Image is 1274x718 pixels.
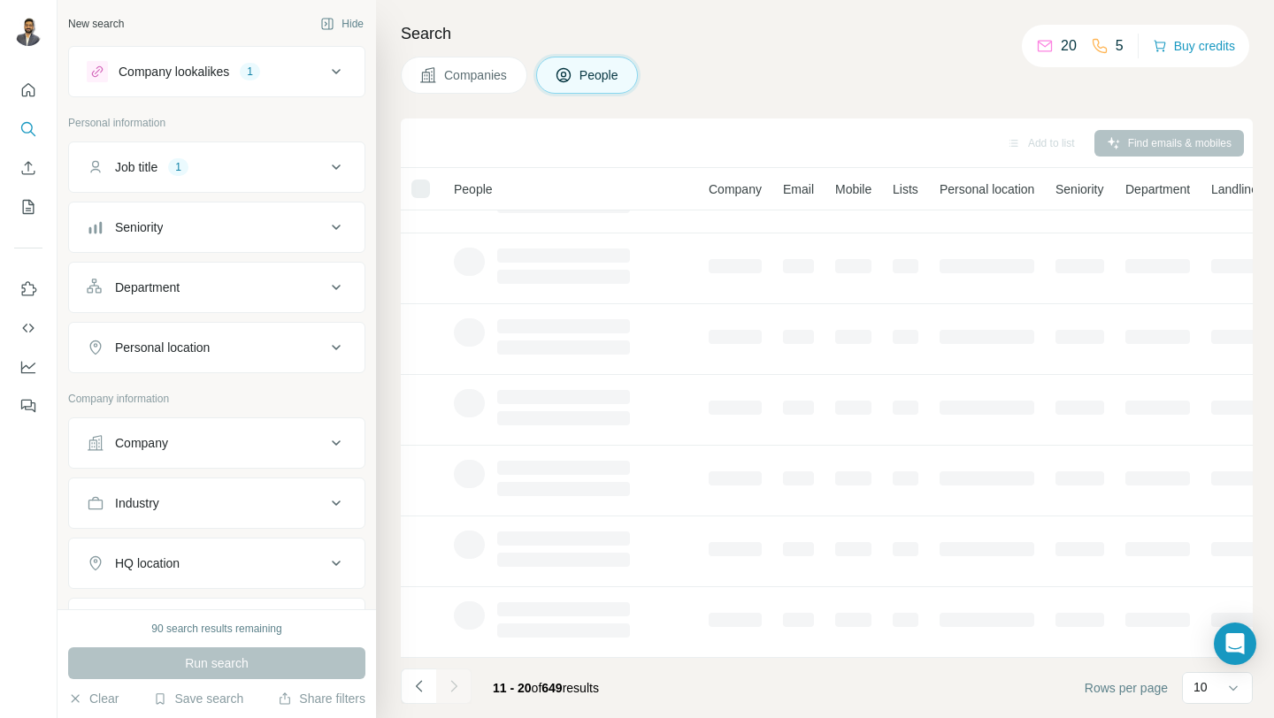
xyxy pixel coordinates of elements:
button: Personal location [69,326,365,369]
span: Landline [1211,180,1258,198]
div: New search [68,16,124,32]
span: Lists [893,180,918,198]
button: Company [69,422,365,464]
div: Industry [115,494,159,512]
div: Job title [115,158,157,176]
span: results [493,681,599,695]
button: Company lookalikes1 [69,50,365,93]
span: People [579,66,620,84]
img: Avatar [14,18,42,46]
div: Department [115,279,180,296]
button: Navigate to previous page [401,668,436,704]
button: Industry [69,482,365,524]
span: Email [783,180,814,198]
div: Company [115,434,168,452]
button: Seniority [69,206,365,248]
button: Enrich CSV [14,152,42,184]
span: People [454,180,493,198]
span: Seniority [1055,180,1103,198]
button: Clear [68,690,119,707]
button: Job title1 [69,146,365,188]
span: 649 [541,681,562,695]
span: 11 - 20 [493,681,532,695]
button: Feedback [14,390,42,422]
button: HQ location [69,542,365,584]
button: Search [14,113,42,145]
button: Share filters [278,690,365,707]
button: Buy credits [1153,34,1235,58]
button: Department [69,266,365,309]
span: Rows per page [1085,679,1168,697]
div: 90 search results remaining [151,621,281,637]
h4: Search [401,21,1253,46]
div: 1 [240,64,260,80]
div: Company lookalikes [119,63,229,80]
button: Use Surfe on LinkedIn [14,273,42,305]
div: HQ location [115,554,180,572]
p: Personal information [68,115,365,131]
span: of [532,681,542,695]
div: Personal location [115,339,210,356]
span: Department [1125,180,1190,198]
span: Company [709,180,762,198]
div: 1 [168,159,188,175]
span: Personal location [940,180,1034,198]
button: My lists [14,191,42,223]
p: 20 [1061,35,1077,57]
button: Quick start [14,74,42,106]
button: Hide [308,11,376,37]
button: Annual revenue ($) [69,602,365,645]
button: Use Surfe API [14,312,42,344]
button: Dashboard [14,351,42,383]
button: Save search [153,690,243,707]
div: Open Intercom Messenger [1214,623,1256,665]
div: Seniority [115,218,163,236]
span: Mobile [835,180,871,198]
p: 10 [1193,678,1208,696]
span: Companies [444,66,509,84]
p: 5 [1116,35,1124,57]
p: Company information [68,391,365,407]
